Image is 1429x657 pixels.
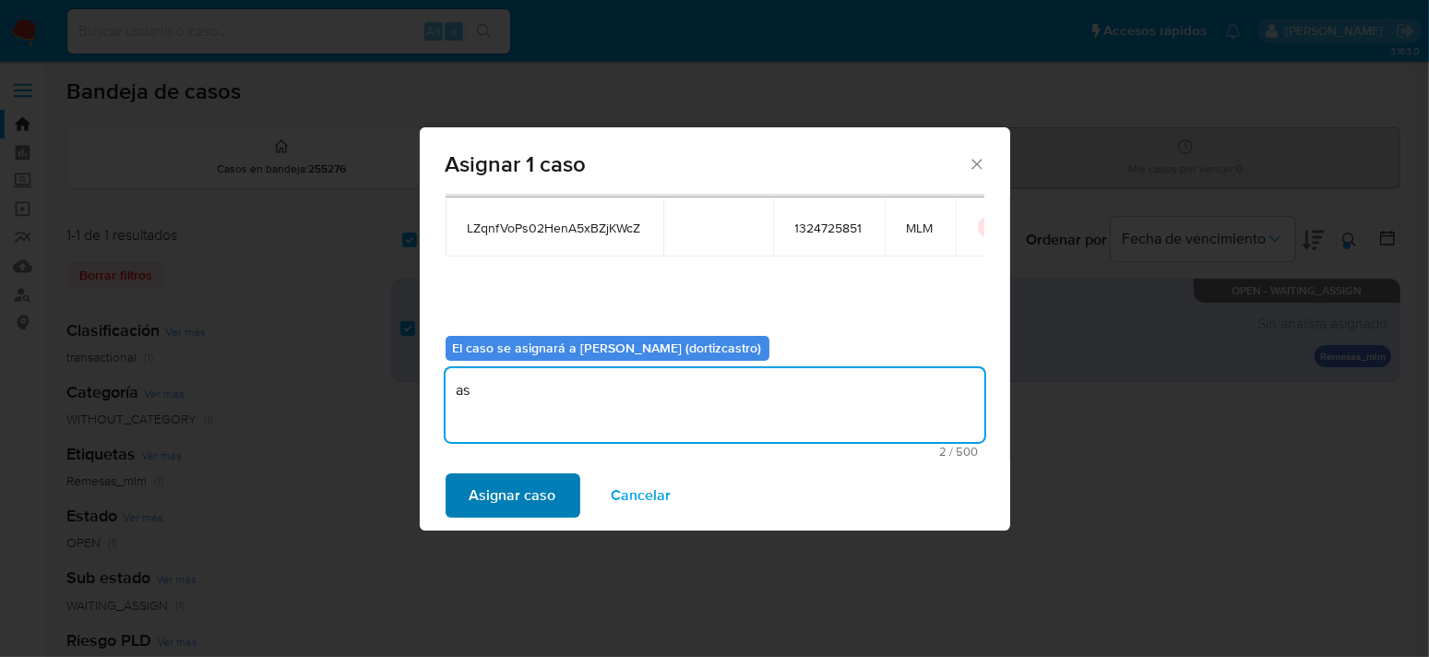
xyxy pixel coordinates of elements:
[588,473,696,518] button: Cancelar
[907,220,934,236] span: MLM
[612,475,672,516] span: Cancelar
[468,220,641,236] span: LZqnfVoPs02HenA5xBZjKWcZ
[451,446,979,458] span: Máximo 500 caracteres
[453,339,762,357] b: El caso se asignará a [PERSON_NAME] (dortizcastro)
[968,155,984,172] button: Cerrar ventana
[470,475,556,516] span: Asignar caso
[446,368,984,442] textarea: as
[978,216,1000,238] button: icon-button
[446,473,580,518] button: Asignar caso
[420,127,1010,531] div: assign-modal
[795,220,863,236] span: 1324725851
[446,153,969,175] span: Asignar 1 caso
